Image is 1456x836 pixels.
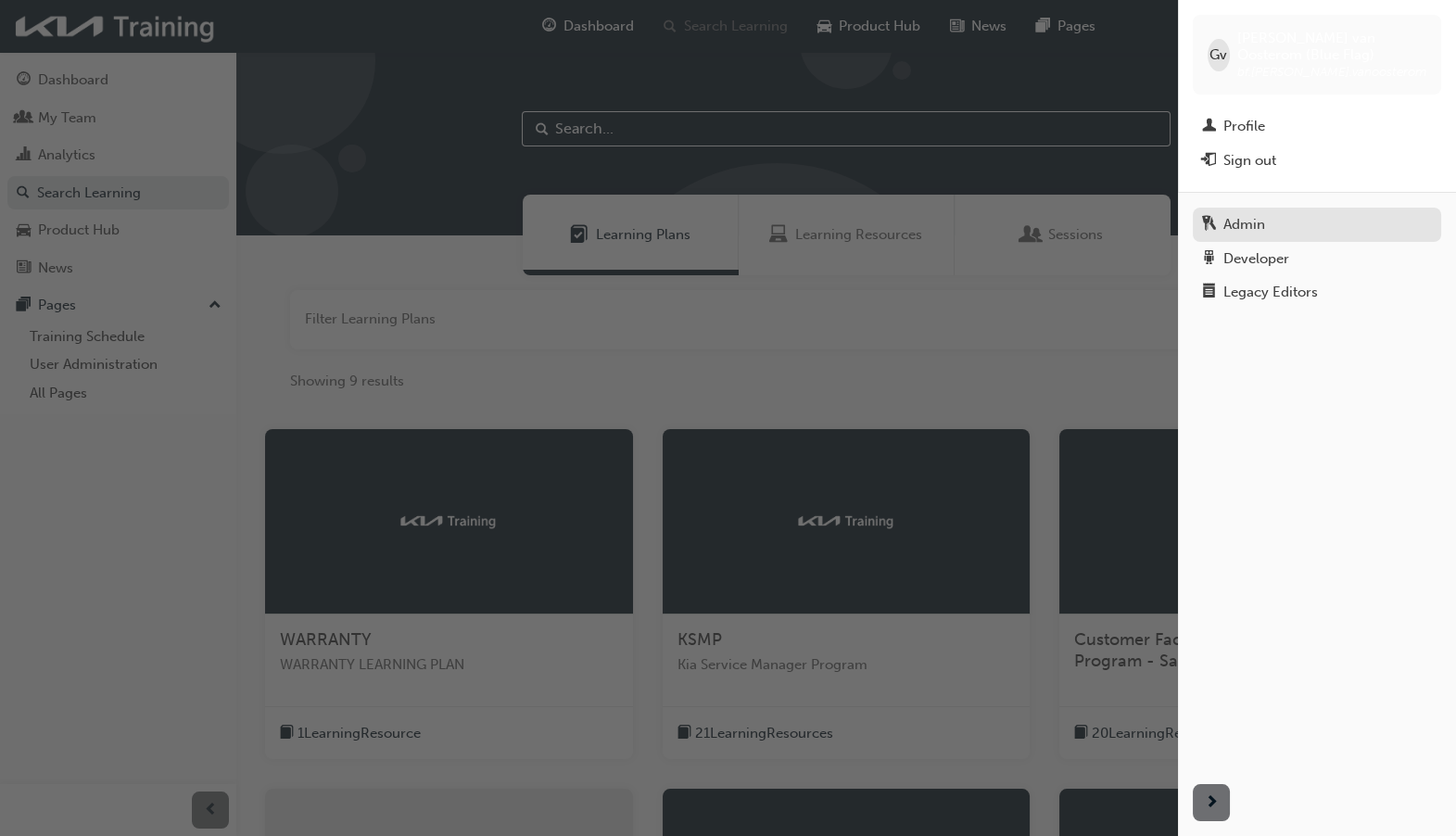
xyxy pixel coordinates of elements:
[1223,150,1276,171] div: Sign out
[1223,214,1265,235] div: Admin
[1209,44,1227,66] span: Gv
[1237,64,1426,80] span: bf.[PERSON_NAME].vanoosterom
[1223,248,1289,270] div: Developer
[1193,208,1441,242] a: Admin
[1193,242,1441,276] a: Developer
[1202,251,1216,268] span: robot-icon
[1193,109,1441,144] a: Profile
[1223,282,1318,303] div: Legacy Editors
[1237,30,1426,63] span: [PERSON_NAME] van Oosterom (Blue Flag)
[1193,144,1441,178] button: Sign out
[1223,116,1265,137] div: Profile
[1202,119,1216,135] span: man-icon
[1205,792,1219,815] span: next-icon
[1202,285,1216,301] span: notepad-icon
[1202,153,1216,170] span: exit-icon
[1202,217,1216,234] span: keys-icon
[1193,275,1441,310] a: Legacy Editors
